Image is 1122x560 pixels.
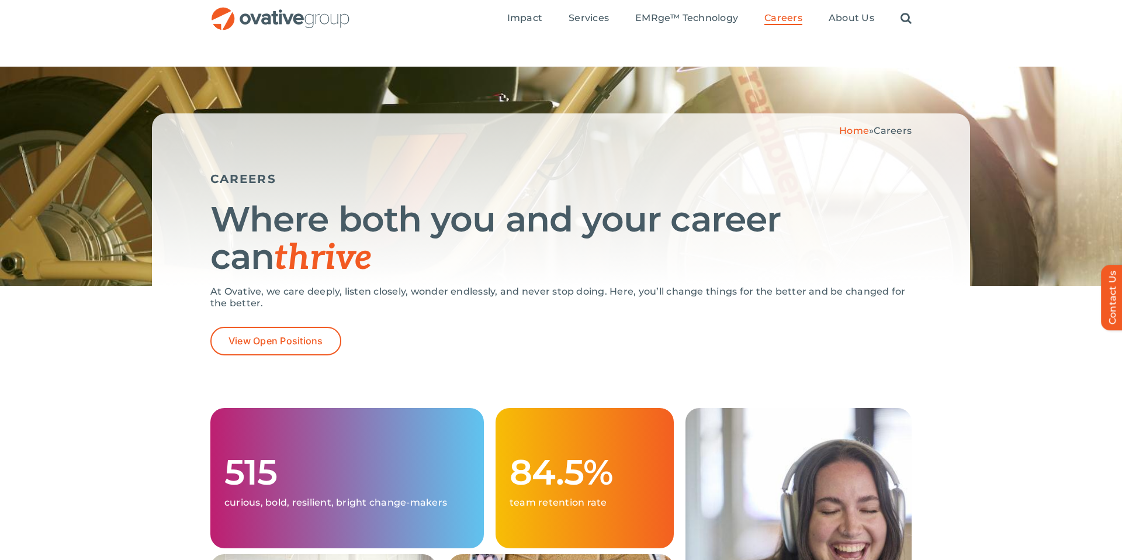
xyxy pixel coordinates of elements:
a: OG_Full_horizontal_RGB [210,6,351,17]
span: EMRge™ Technology [635,12,738,24]
a: View Open Positions [210,327,341,355]
p: team retention rate [510,497,660,509]
span: Impact [507,12,542,24]
a: Home [839,125,869,136]
span: View Open Positions [228,336,323,347]
span: Services [569,12,609,24]
p: At Ovative, we care deeply, listen closely, wonder endlessly, and never stop doing. Here, you’ll ... [210,286,912,309]
a: About Us [829,12,874,25]
a: Impact [507,12,542,25]
h1: 84.5% [510,454,660,491]
span: Careers [764,12,802,24]
a: Search [901,12,912,25]
span: thrive [274,237,372,279]
h1: Where both you and your career can [210,201,912,277]
h5: CAREERS [210,172,912,186]
h1: 515 [224,454,470,491]
span: Careers [874,125,912,136]
p: curious, bold, resilient, bright change-makers [224,497,470,509]
span: About Us [829,12,874,24]
a: Services [569,12,609,25]
a: Careers [764,12,802,25]
a: EMRge™ Technology [635,12,738,25]
span: » [839,125,912,136]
